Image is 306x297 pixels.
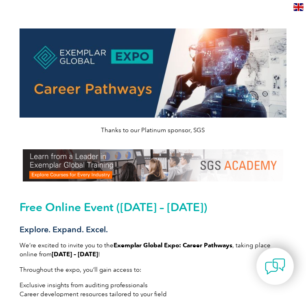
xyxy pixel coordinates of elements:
[114,242,232,249] strong: Exemplar Global Expo: Career Pathways
[20,265,287,274] p: Throughout the expo, you’ll gain access to:
[20,201,287,214] h2: Free Online Event ([DATE] – [DATE])
[265,256,285,277] img: contact-chat.png
[20,241,287,259] p: We’re excited to invite you to the , taking place online from !
[20,28,287,118] img: career pathways
[23,149,283,181] img: SGS
[20,225,287,235] h3: Explore. Expand. Excel.
[293,3,304,11] img: en
[20,281,287,290] li: Exclusive insights from auditing professionals
[52,251,98,258] strong: [DATE] – [DATE]
[20,126,287,135] p: Thanks to our Platinum sponsor, SGS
